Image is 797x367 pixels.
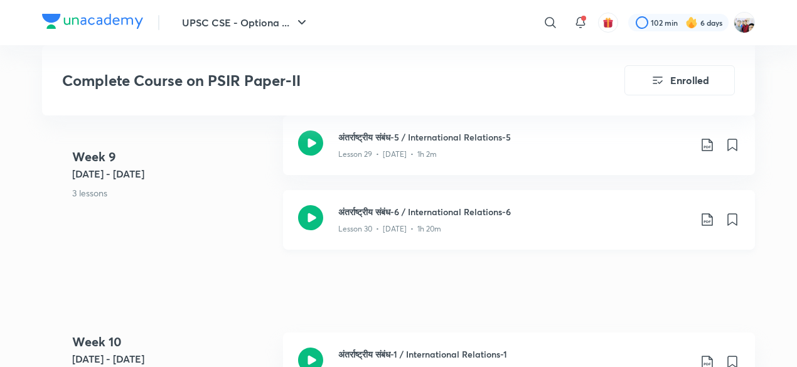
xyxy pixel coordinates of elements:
[72,166,273,181] h5: [DATE] - [DATE]
[734,12,755,33] img: km swarthi
[338,130,690,144] h3: अंतर्राष्ट्रीय संबंध-5 / International Relations-5
[72,351,273,366] h5: [DATE] - [DATE]
[685,16,698,29] img: streak
[598,13,618,33] button: avatar
[283,115,755,190] a: अंतर्राष्ट्रीय संबंध-5 / International Relations-5Lesson 29 • [DATE] • 1h 2m
[42,14,143,29] img: Company Logo
[174,10,317,35] button: UPSC CSE - Optiona ...
[624,65,735,95] button: Enrolled
[338,223,441,235] p: Lesson 30 • [DATE] • 1h 20m
[602,17,614,28] img: avatar
[283,190,755,265] a: अंतर्राष्ट्रीय संबंध-6 / International Relations-6Lesson 30 • [DATE] • 1h 20m
[338,348,690,361] h3: अंतर्राष्ट्रीय संबंध-1 / International Relations-1
[72,186,273,199] p: 3 lessons
[338,149,437,160] p: Lesson 29 • [DATE] • 1h 2m
[72,332,273,351] h4: Week 10
[338,205,690,218] h3: अंतर्राष्ट्रीय संबंध-6 / International Relations-6
[72,147,273,166] h4: Week 9
[42,14,143,32] a: Company Logo
[62,72,554,90] h3: Complete Course on PSIR Paper-II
